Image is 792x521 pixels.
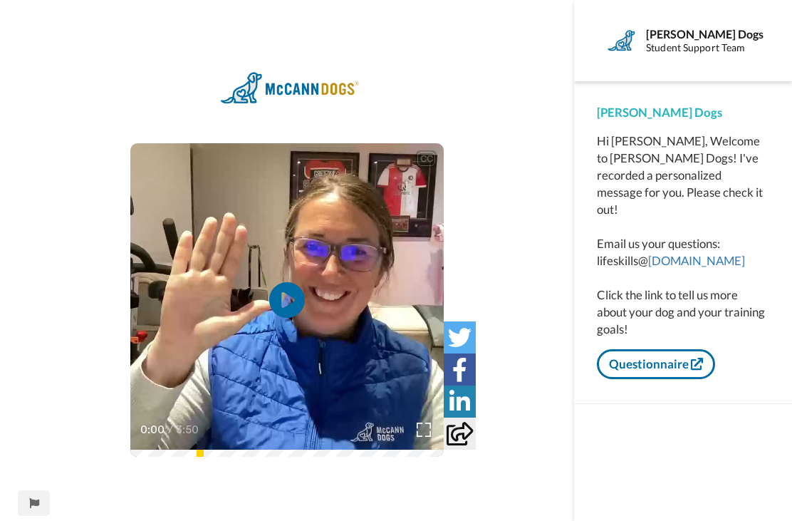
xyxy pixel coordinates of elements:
div: CC [417,152,435,166]
div: [PERSON_NAME] Dogs [646,27,768,41]
span: 0:00 [140,421,165,438]
span: / [168,421,173,438]
div: [PERSON_NAME] Dogs [597,104,769,121]
img: Profile Image [605,24,639,58]
a: [DOMAIN_NAME] [648,253,745,268]
span: 3:50 [176,421,201,438]
a: Questionnaire [597,349,715,379]
div: Hi [PERSON_NAME], Welcome to [PERSON_NAME] Dogs! I've recorded a personalized message for you. Pl... [597,133,769,338]
img: 2661cd61-831e-46ea-aab1-ec9d2ab76c5f [209,61,365,115]
img: Full screen [417,423,431,437]
div: Student Support Team [646,42,768,54]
